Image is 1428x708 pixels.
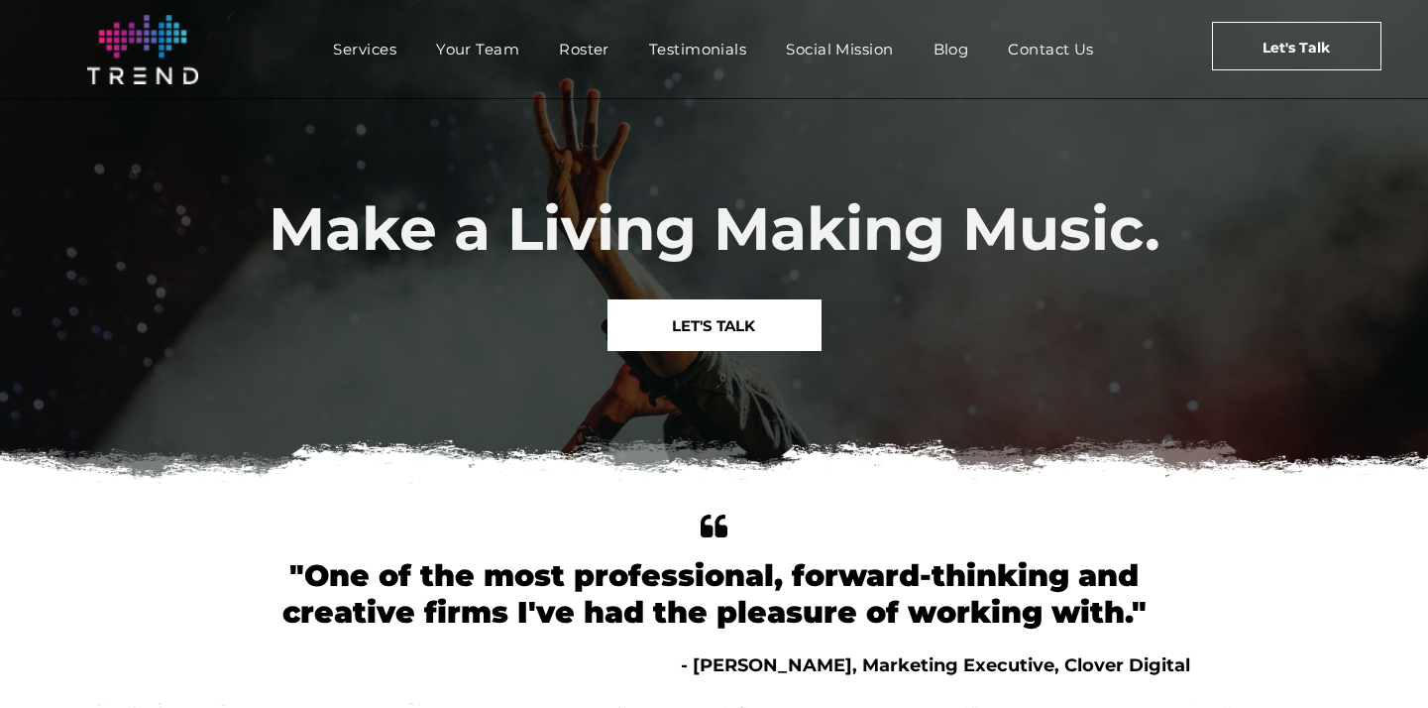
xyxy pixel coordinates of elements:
[1008,35,1094,63] span: Contact Us
[1212,22,1381,70] a: Let's Talk
[988,35,1114,63] a: Contact Us
[629,35,766,63] a: Testimonials
[766,35,913,63] a: Social Mission
[416,35,539,63] a: Your Team
[269,192,1160,265] span: Make a Living Making Music.
[607,299,822,351] a: LET'S TALK
[681,654,1190,676] span: - [PERSON_NAME], Marketing Executive, Clover Digital
[282,557,1147,631] font: "One of the most professional, forward-thinking and creative firms I've had the pleasure of worki...
[649,35,746,63] span: Testimonials
[333,35,396,63] span: Services
[87,15,198,84] img: logo
[672,300,755,351] span: LET'S TALK
[934,35,969,63] span: Blog
[539,35,629,63] a: Roster
[1263,23,1330,72] span: Let's Talk
[559,35,609,63] span: Roster
[786,35,893,63] span: Social Mission
[914,35,989,63] a: Blog
[313,35,416,63] a: Services
[436,35,519,63] span: Your Team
